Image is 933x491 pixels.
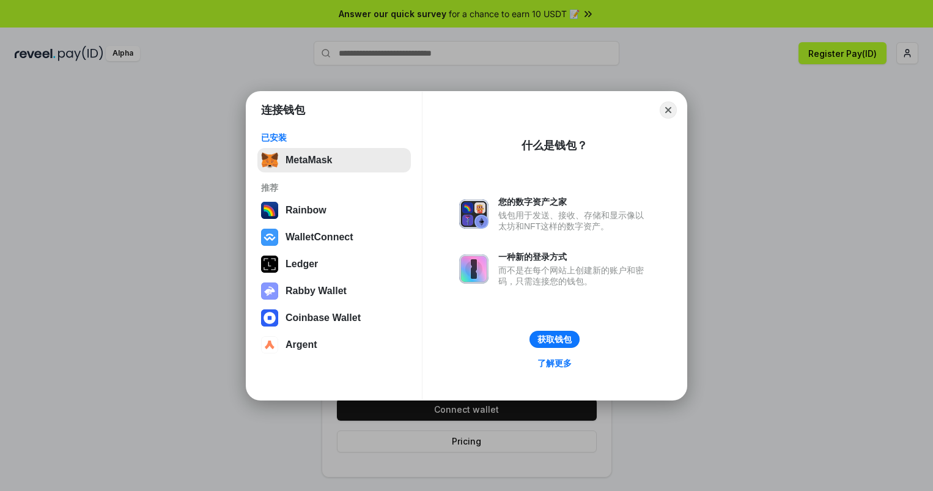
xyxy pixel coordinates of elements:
img: svg+xml,%3Csvg%20width%3D%2228%22%20height%3D%2228%22%20viewBox%3D%220%200%2028%2028%22%20fill%3D... [261,336,278,353]
img: svg+xml,%3Csvg%20width%3D%2228%22%20height%3D%2228%22%20viewBox%3D%220%200%2028%2028%22%20fill%3D... [261,309,278,327]
img: svg+xml,%3Csvg%20xmlns%3D%22http%3A%2F%2Fwww.w3.org%2F2000%2Fsvg%22%20width%3D%2228%22%20height%3... [261,256,278,273]
img: svg+xml,%3Csvg%20fill%3D%22none%22%20height%3D%2233%22%20viewBox%3D%220%200%2035%2033%22%20width%... [261,152,278,169]
button: Close [660,102,677,119]
div: Ledger [286,259,318,270]
a: 了解更多 [530,355,579,371]
div: 您的数字资产之家 [498,196,650,207]
div: 什么是钱包？ [522,138,588,153]
img: svg+xml,%3Csvg%20width%3D%2228%22%20height%3D%2228%22%20viewBox%3D%220%200%2028%2028%22%20fill%3D... [261,229,278,246]
div: MetaMask [286,155,332,166]
button: Ledger [257,252,411,276]
img: svg+xml,%3Csvg%20width%3D%22120%22%20height%3D%22120%22%20viewBox%3D%220%200%20120%20120%22%20fil... [261,202,278,219]
div: 推荐 [261,182,407,193]
button: MetaMask [257,148,411,172]
div: Coinbase Wallet [286,312,361,323]
div: 而不是在每个网站上创建新的账户和密码，只需连接您的钱包。 [498,265,650,287]
div: 已安装 [261,132,407,143]
h1: 连接钱包 [261,103,305,117]
button: 获取钱包 [529,331,580,348]
img: svg+xml,%3Csvg%20xmlns%3D%22http%3A%2F%2Fwww.w3.org%2F2000%2Fsvg%22%20fill%3D%22none%22%20viewBox... [459,254,489,284]
div: 一种新的登录方式 [498,251,650,262]
img: svg+xml,%3Csvg%20xmlns%3D%22http%3A%2F%2Fwww.w3.org%2F2000%2Fsvg%22%20fill%3D%22none%22%20viewBox... [459,199,489,229]
div: 获取钱包 [537,334,572,345]
button: Rabby Wallet [257,279,411,303]
div: Argent [286,339,317,350]
div: WalletConnect [286,232,353,243]
div: Rainbow [286,205,326,216]
img: svg+xml,%3Csvg%20xmlns%3D%22http%3A%2F%2Fwww.w3.org%2F2000%2Fsvg%22%20fill%3D%22none%22%20viewBox... [261,282,278,300]
div: 了解更多 [537,358,572,369]
button: WalletConnect [257,225,411,249]
div: Rabby Wallet [286,286,347,297]
button: Rainbow [257,198,411,223]
div: 钱包用于发送、接收、存储和显示像以太坊和NFT这样的数字资产。 [498,210,650,232]
button: Coinbase Wallet [257,306,411,330]
button: Argent [257,333,411,357]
